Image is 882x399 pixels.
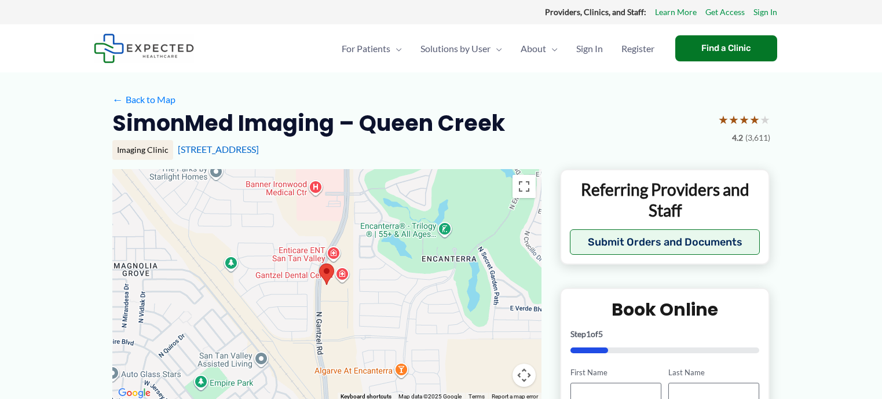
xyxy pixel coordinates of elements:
[332,28,411,69] a: For PatientsMenu Toggle
[112,109,505,137] h2: SimonMed Imaging – Queen Creek
[753,5,777,20] a: Sign In
[546,28,558,69] span: Menu Toggle
[390,28,402,69] span: Menu Toggle
[718,109,729,130] span: ★
[598,329,603,339] span: 5
[760,109,770,130] span: ★
[521,28,546,69] span: About
[332,28,664,69] nav: Primary Site Navigation
[567,28,612,69] a: Sign In
[112,91,175,108] a: ←Back to Map
[675,35,777,61] a: Find a Clinic
[570,330,760,338] p: Step of
[570,179,760,221] p: Referring Providers and Staff
[705,5,745,20] a: Get Access
[178,144,259,155] a: [STREET_ADDRESS]
[545,7,646,17] strong: Providers, Clinics, and Staff:
[342,28,390,69] span: For Patients
[513,175,536,198] button: Toggle fullscreen view
[411,28,511,69] a: Solutions by UserMenu Toggle
[739,109,749,130] span: ★
[745,130,770,145] span: (3,611)
[94,34,194,63] img: Expected Healthcare Logo - side, dark font, small
[570,229,760,255] button: Submit Orders and Documents
[612,28,664,69] a: Register
[491,28,502,69] span: Menu Toggle
[420,28,491,69] span: Solutions by User
[621,28,654,69] span: Register
[729,109,739,130] span: ★
[668,367,759,378] label: Last Name
[570,298,760,321] h2: Book Online
[112,140,173,160] div: Imaging Clinic
[749,109,760,130] span: ★
[112,94,123,105] span: ←
[732,130,743,145] span: 4.2
[576,28,603,69] span: Sign In
[655,5,697,20] a: Learn More
[586,329,591,339] span: 1
[511,28,567,69] a: AboutMenu Toggle
[513,364,536,387] button: Map camera controls
[570,367,661,378] label: First Name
